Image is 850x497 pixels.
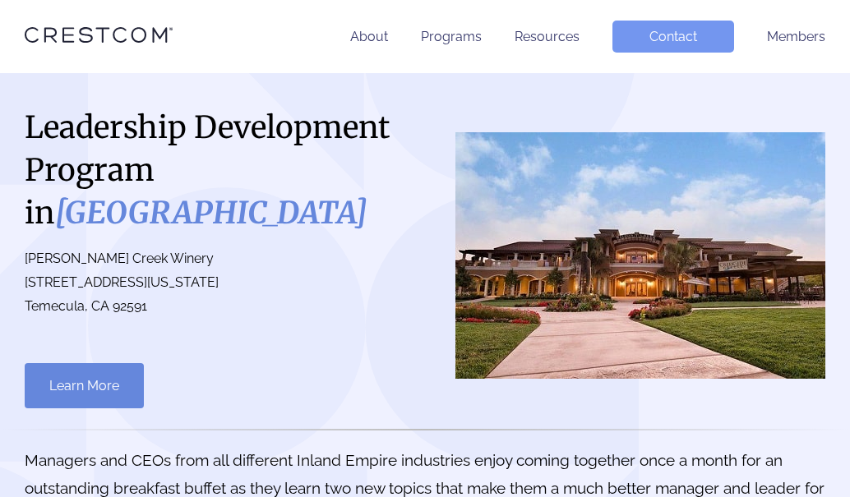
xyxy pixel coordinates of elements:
a: Resources [515,29,580,44]
a: Programs [421,29,482,44]
h1: Leadership Development Program in [25,106,409,234]
i: [GEOGRAPHIC_DATA] [55,194,367,232]
a: Contact [612,21,734,53]
p: [PERSON_NAME] Creek Winery [STREET_ADDRESS][US_STATE] Temecula, CA 92591 [25,247,409,318]
a: Learn More [25,363,144,408]
img: Riverside County South [455,132,825,379]
a: Members [767,29,825,44]
a: About [350,29,388,44]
